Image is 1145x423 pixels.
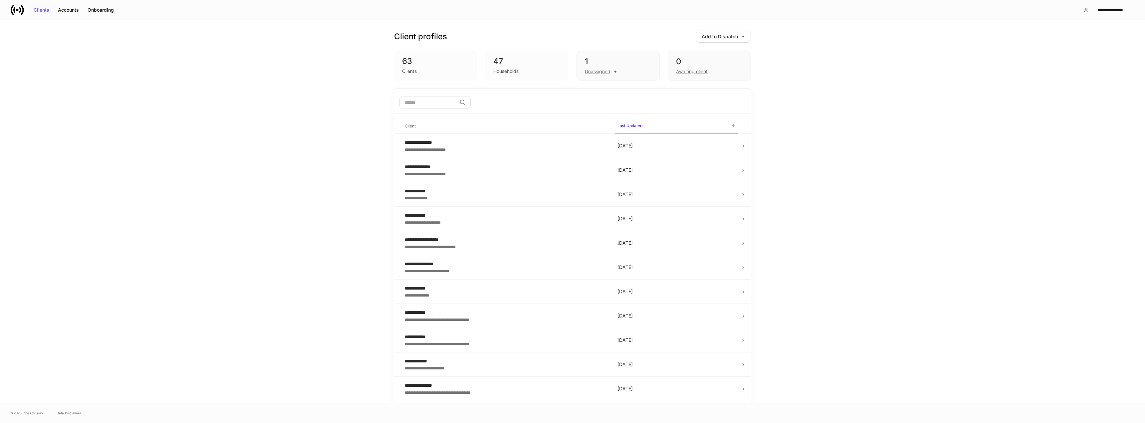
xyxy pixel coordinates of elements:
[585,56,651,67] div: 1
[696,31,751,43] button: Add to Dispatch
[402,68,417,75] div: Clients
[615,119,738,133] span: Last Updated
[34,8,49,12] div: Clients
[617,337,735,343] p: [DATE]
[617,215,735,222] p: [DATE]
[54,5,83,15] button: Accounts
[617,142,735,149] p: [DATE]
[29,5,54,15] button: Clients
[617,167,735,173] p: [DATE]
[617,240,735,246] p: [DATE]
[405,123,416,129] h6: Client
[668,51,751,81] div: 0Awaiting client
[402,56,469,67] div: 63
[676,68,708,75] div: Awaiting client
[617,191,735,198] p: [DATE]
[11,410,43,416] span: © 2025 OneAdvisory
[617,361,735,368] p: [DATE]
[88,8,114,12] div: Onboarding
[702,34,745,39] div: Add to Dispatch
[585,68,610,75] div: Unassigned
[617,288,735,295] p: [DATE]
[617,122,642,129] h6: Last Updated
[676,56,743,67] div: 0
[617,385,735,392] p: [DATE]
[58,8,79,12] div: Accounts
[83,5,118,15] button: Onboarding
[617,264,735,271] p: [DATE]
[402,119,609,133] span: Client
[57,410,81,416] a: Data Disclaimer
[394,31,447,42] h3: Client profiles
[493,68,519,75] div: Households
[617,313,735,319] p: [DATE]
[576,51,660,81] div: 1Unassigned
[493,56,561,67] div: 47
